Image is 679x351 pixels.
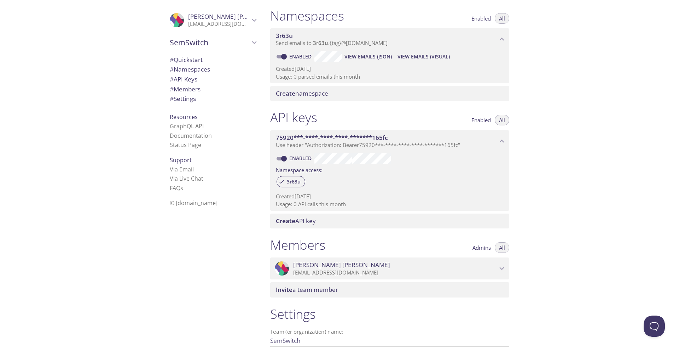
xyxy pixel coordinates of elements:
a: Via Live Chat [170,175,203,182]
h1: API keys [270,109,317,125]
h1: Settings [270,306,509,322]
div: Create namespace [270,86,509,101]
div: Namespaces [164,64,262,74]
span: Create [276,217,295,225]
div: Members [164,84,262,94]
div: Quickstart [164,55,262,65]
span: Support [170,156,192,164]
a: Enabled [288,53,314,60]
p: Created [DATE] [276,193,504,200]
span: Invite [276,285,292,294]
span: # [170,56,174,64]
span: # [170,65,174,73]
div: Hassan Ali [270,257,509,279]
div: Hassan Ali [164,9,262,32]
a: Status Page [170,141,201,149]
span: # [170,85,174,93]
span: View Emails (Visual) [397,52,450,61]
span: s [180,184,183,192]
span: # [170,95,174,103]
div: Create API Key [270,214,509,228]
button: View Emails (JSON) [342,51,395,62]
div: 3r63u [277,176,305,187]
p: Usage: 0 API calls this month [276,200,504,208]
span: Quickstart [170,56,203,64]
div: Team Settings [164,94,262,104]
button: Admins [468,242,495,253]
span: 3r63u [283,179,305,185]
span: 3r63u [313,39,328,46]
a: Documentation [170,132,212,140]
span: View Emails (JSON) [344,52,392,61]
p: [EMAIL_ADDRESS][DOMAIN_NAME] [188,21,250,28]
button: All [495,242,509,253]
label: Namespace access: [276,164,323,175]
a: Enabled [288,155,314,162]
button: View Emails (Visual) [395,51,453,62]
span: Resources [170,113,198,121]
div: Invite a team member [270,282,509,297]
span: Send emails to . {tag} @[DOMAIN_NAME] [276,39,388,46]
span: Settings [170,95,196,103]
span: 3r63u [276,32,293,40]
a: FAQ [170,184,183,192]
button: All [495,13,509,24]
a: Via Email [170,165,194,173]
span: Members [170,85,201,93]
h1: Members [270,237,325,253]
span: API Keys [170,75,197,83]
iframe: Help Scout Beacon - Open [644,316,665,337]
div: 3r63u namespace [270,28,509,50]
button: All [495,115,509,125]
p: [EMAIL_ADDRESS][DOMAIN_NAME] [293,269,497,276]
button: Enabled [467,13,495,24]
a: GraphQL API [170,122,204,130]
p: Created [DATE] [276,65,504,73]
span: © [DOMAIN_NAME] [170,199,217,207]
div: API Keys [164,74,262,84]
div: SemSwitch [164,33,262,52]
span: # [170,75,174,83]
h1: Namespaces [270,8,344,24]
span: [PERSON_NAME] [PERSON_NAME] [293,261,390,269]
span: a team member [276,285,338,294]
span: namespace [276,89,328,97]
p: Usage: 0 parsed emails this month [276,73,504,80]
button: Enabled [467,115,495,125]
span: Create [276,89,295,97]
span: API key [276,217,316,225]
span: [PERSON_NAME] [PERSON_NAME] [188,12,285,21]
label: Team (or organization) name: [270,329,344,334]
span: Namespaces [170,65,210,73]
span: SemSwitch [170,38,250,47]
